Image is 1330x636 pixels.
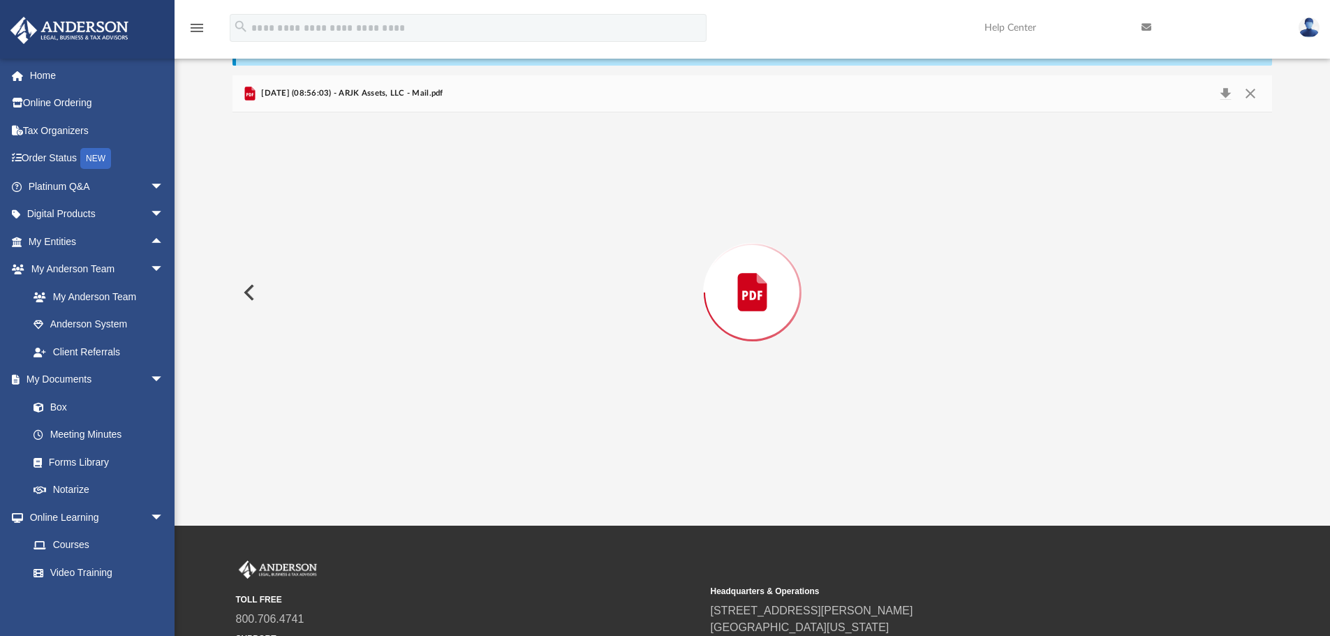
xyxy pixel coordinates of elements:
[1238,84,1263,103] button: Close
[6,17,133,44] img: Anderson Advisors Platinum Portal
[150,200,178,229] span: arrow_drop_down
[10,256,178,283] a: My Anderson Teamarrow_drop_down
[20,586,178,614] a: Resources
[10,89,185,117] a: Online Ordering
[10,61,185,89] a: Home
[10,228,185,256] a: My Entitiesarrow_drop_up
[10,145,185,173] a: Order StatusNEW
[150,228,178,256] span: arrow_drop_up
[232,273,263,312] button: Previous File
[232,75,1273,473] div: Preview
[711,621,889,633] a: [GEOGRAPHIC_DATA][US_STATE]
[150,366,178,394] span: arrow_drop_down
[20,283,171,311] a: My Anderson Team
[10,200,185,228] a: Digital Productsarrow_drop_down
[20,476,178,504] a: Notarize
[150,503,178,532] span: arrow_drop_down
[10,117,185,145] a: Tax Organizers
[20,559,171,586] a: Video Training
[150,256,178,284] span: arrow_drop_down
[20,311,178,339] a: Anderson System
[711,605,913,616] a: [STREET_ADDRESS][PERSON_NAME]
[20,393,171,421] a: Box
[10,172,185,200] a: Platinum Q&Aarrow_drop_down
[10,366,178,394] a: My Documentsarrow_drop_down
[258,87,443,100] span: [DATE] (08:56:03) - ARJK Assets, LLC - Mail.pdf
[236,593,701,606] small: TOLL FREE
[10,503,178,531] a: Online Learningarrow_drop_down
[80,148,111,169] div: NEW
[1213,84,1238,103] button: Download
[189,20,205,36] i: menu
[20,448,171,476] a: Forms Library
[1299,17,1320,38] img: User Pic
[189,27,205,36] a: menu
[150,172,178,201] span: arrow_drop_down
[20,338,178,366] a: Client Referrals
[236,613,304,625] a: 800.706.4741
[236,561,320,579] img: Anderson Advisors Platinum Portal
[233,19,249,34] i: search
[711,585,1176,598] small: Headquarters & Operations
[20,531,178,559] a: Courses
[20,421,178,449] a: Meeting Minutes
